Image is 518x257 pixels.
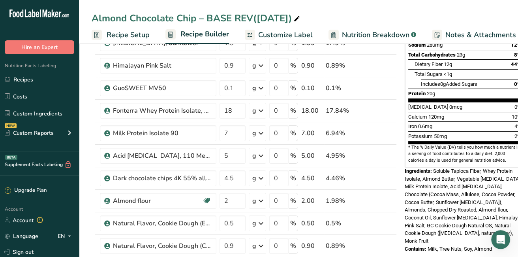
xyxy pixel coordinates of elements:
[92,11,302,25] div: Almond Chocolate Chip – BASE REV([DATE])
[113,174,212,183] div: Dark chocolate chips 4K 55% allulose
[444,71,452,77] span: <1g
[301,174,323,183] div: 4.50
[418,123,432,129] span: 0.6mg
[432,26,516,44] a: Notes & Attachments
[113,241,212,251] div: Natural Flavor, Cookie Dough (Custom)
[408,104,448,110] span: [MEDICAL_DATA]
[113,106,212,115] div: Fonterra Whey Protein Isolate, SureProtein™ 895
[405,168,432,174] span: Ingredients:
[405,246,426,252] span: Contains:
[113,219,212,228] div: Natural Flavor, Cookie Dough (EFF), 17138
[326,174,359,183] div: 4.46%
[107,30,150,40] span: Recipe Setup
[408,42,426,48] span: Sodium
[301,106,323,115] div: 18.00
[326,106,359,115] div: 17.84%
[113,128,212,138] div: Milk Protein Isolate 90
[444,61,452,67] span: 12g
[434,133,447,139] span: 50mg
[245,26,313,44] a: Customize Label
[408,52,456,58] span: Total Carbohydrates
[342,30,409,40] span: Nutrition Breakdown
[301,128,323,138] div: 7.00
[5,229,38,243] a: Language
[113,151,212,161] div: Acid [MEDICAL_DATA], 110 Mesh
[408,133,433,139] span: Potassium
[258,30,313,40] span: Customize Label
[180,29,229,40] span: Recipe Builder
[326,219,359,228] div: 0.5%
[301,219,323,228] div: 0.50
[326,241,359,251] div: 0.89%
[421,81,477,87] span: Includes Added Sugars
[113,196,202,206] div: Almond flour
[301,83,323,93] div: 0.10
[408,91,426,96] span: Protein
[5,129,54,137] div: Custom Reports
[252,151,256,161] div: g
[326,61,359,70] div: 0.89%
[252,219,256,228] div: g
[440,81,446,87] span: 0g
[252,196,256,206] div: g
[445,30,516,40] span: Notes & Attachments
[415,61,443,67] span: Dietary Fiber
[408,114,427,120] span: Calcium
[301,196,323,206] div: 2.00
[252,83,256,93] div: g
[92,26,150,44] a: Recipe Setup
[415,71,443,77] span: Total Sugars
[5,40,74,54] button: Hire an Expert
[252,241,256,251] div: g
[428,246,492,252] span: Milk, Tree Nuts, Soy, Almond
[301,151,323,161] div: 5.00
[252,174,256,183] div: g
[328,26,416,44] a: Nutrition Breakdown
[5,123,17,128] div: NEW
[449,104,462,110] span: 0mcg
[428,114,444,120] span: 120mg
[457,52,465,58] span: 23g
[326,128,359,138] div: 6.94%
[252,128,256,138] div: g
[491,230,510,249] iframe: Intercom live chat
[113,83,212,93] div: GuoSWEET MV50
[408,123,417,129] span: Iron
[301,241,323,251] div: 0.90
[326,151,359,161] div: 4.95%
[326,83,359,93] div: 0.1%
[301,61,323,70] div: 0.90
[427,91,435,96] span: 20g
[326,196,359,206] div: 1.98%
[427,42,443,48] span: 280mg
[113,61,212,70] div: Himalayan Pink Salt
[165,25,229,44] a: Recipe Builder
[5,187,47,195] div: Upgrade Plan
[252,61,256,70] div: g
[58,231,74,241] div: EN
[5,155,17,160] div: BETA
[252,106,256,115] div: g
